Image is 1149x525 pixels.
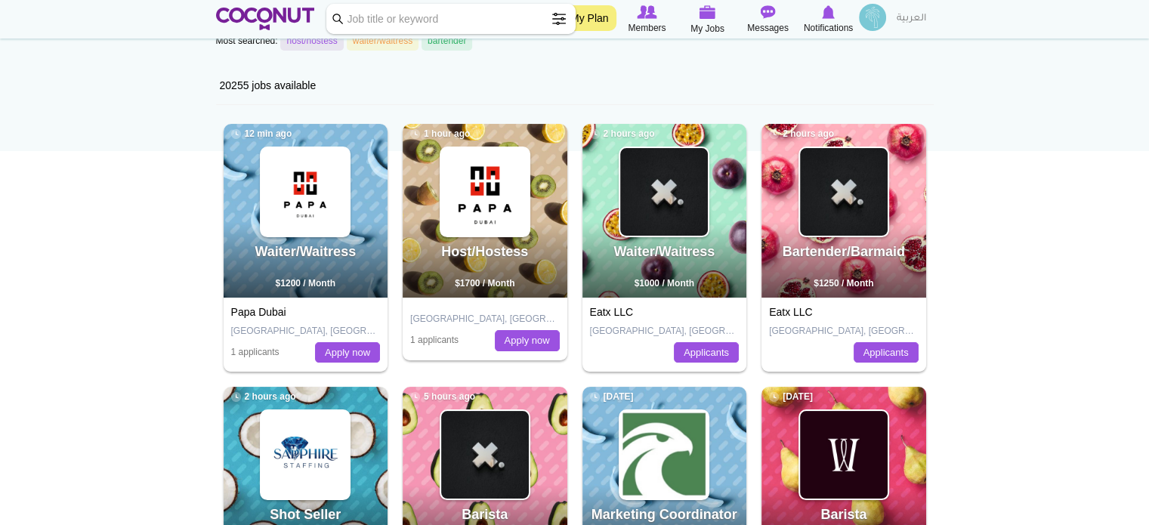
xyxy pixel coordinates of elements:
[410,313,560,326] p: [GEOGRAPHIC_DATA], [GEOGRAPHIC_DATA]
[231,306,286,318] a: Papa Dubai
[628,20,666,36] span: Members
[462,507,508,522] a: Barista
[613,244,715,259] a: Waiter/Waitress
[255,244,356,259] a: Waiter/Waitress
[822,5,835,19] img: Notifications
[441,244,528,259] a: Host/Hostess
[761,5,776,19] img: Messages
[769,128,834,141] span: 2 hours ago
[738,4,798,36] a: Messages Messages
[783,244,905,259] a: Bartender/Barmaid
[495,330,560,351] a: Apply now
[422,32,472,51] a: bartender
[700,5,716,19] img: My Jobs
[270,507,341,522] a: Shot Seller
[804,20,853,36] span: Notifications
[590,325,740,338] p: [GEOGRAPHIC_DATA], [GEOGRAPHIC_DATA]
[769,325,919,338] p: [GEOGRAPHIC_DATA], [GEOGRAPHIC_DATA]
[814,278,873,289] span: $1250 / Month
[280,32,343,51] a: host/hostess
[820,507,866,522] a: Barista
[216,35,278,48] label: Most searched:
[315,342,380,363] a: Apply now
[410,391,475,403] span: 5 hours ago
[617,4,678,36] a: Browse Members Members
[800,411,888,499] img: Womanly Wellness
[637,5,656,19] img: Browse Members
[769,391,813,403] span: [DATE]
[276,278,335,289] span: $1200 / Month
[216,8,315,30] img: Home
[231,128,292,141] span: 12 min ago
[410,335,459,345] span: 1 applicants
[410,128,470,141] span: 1 hour ago
[590,391,634,403] span: [DATE]
[747,20,789,36] span: Messages
[590,306,634,318] a: Eatx LLC
[591,507,737,522] a: Marketing Coordinator
[455,278,514,289] span: $1700 / Month
[635,278,694,289] span: $1000 / Month
[690,21,724,36] span: My Jobs
[326,4,576,34] input: Job title or keyword
[854,342,919,363] a: Applicants
[590,128,655,141] span: 2 hours ago
[674,342,739,363] a: Applicants
[231,391,296,403] span: 2 hours ago
[216,66,934,105] div: 20255 jobs available
[798,4,859,36] a: Notifications Notifications
[769,306,813,318] a: Eatx LLC
[231,325,381,338] p: [GEOGRAPHIC_DATA], [GEOGRAPHIC_DATA]
[347,32,419,51] a: waiter/waitress
[563,5,616,31] a: My Plan
[889,4,934,34] a: العربية
[231,347,280,357] span: 1 applicants
[678,4,738,36] a: My Jobs My Jobs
